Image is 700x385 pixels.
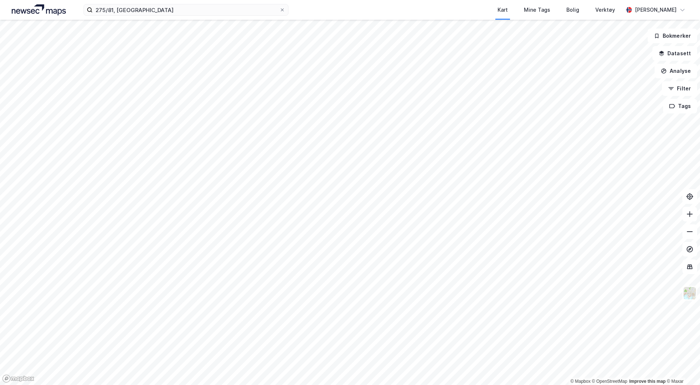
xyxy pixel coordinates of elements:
a: OpenStreetMap [592,379,628,384]
button: Tags [663,99,697,113]
img: Z [683,286,697,300]
button: Analyse [655,64,697,78]
div: [PERSON_NAME] [635,5,677,14]
img: logo.a4113a55bc3d86da70a041830d287a7e.svg [12,4,66,15]
button: Datasett [652,46,697,61]
a: Mapbox homepage [2,374,34,383]
button: Bokmerker [648,29,697,43]
a: Mapbox [570,379,591,384]
div: Mine Tags [524,5,550,14]
iframe: Chat Widget [663,350,700,385]
div: Verktøy [595,5,615,14]
a: Improve this map [629,379,666,384]
div: Kart [498,5,508,14]
input: Søk på adresse, matrikkel, gårdeiere, leietakere eller personer [93,4,279,15]
div: Kontrollprogram for chat [663,350,700,385]
div: Bolig [566,5,579,14]
button: Filter [662,81,697,96]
